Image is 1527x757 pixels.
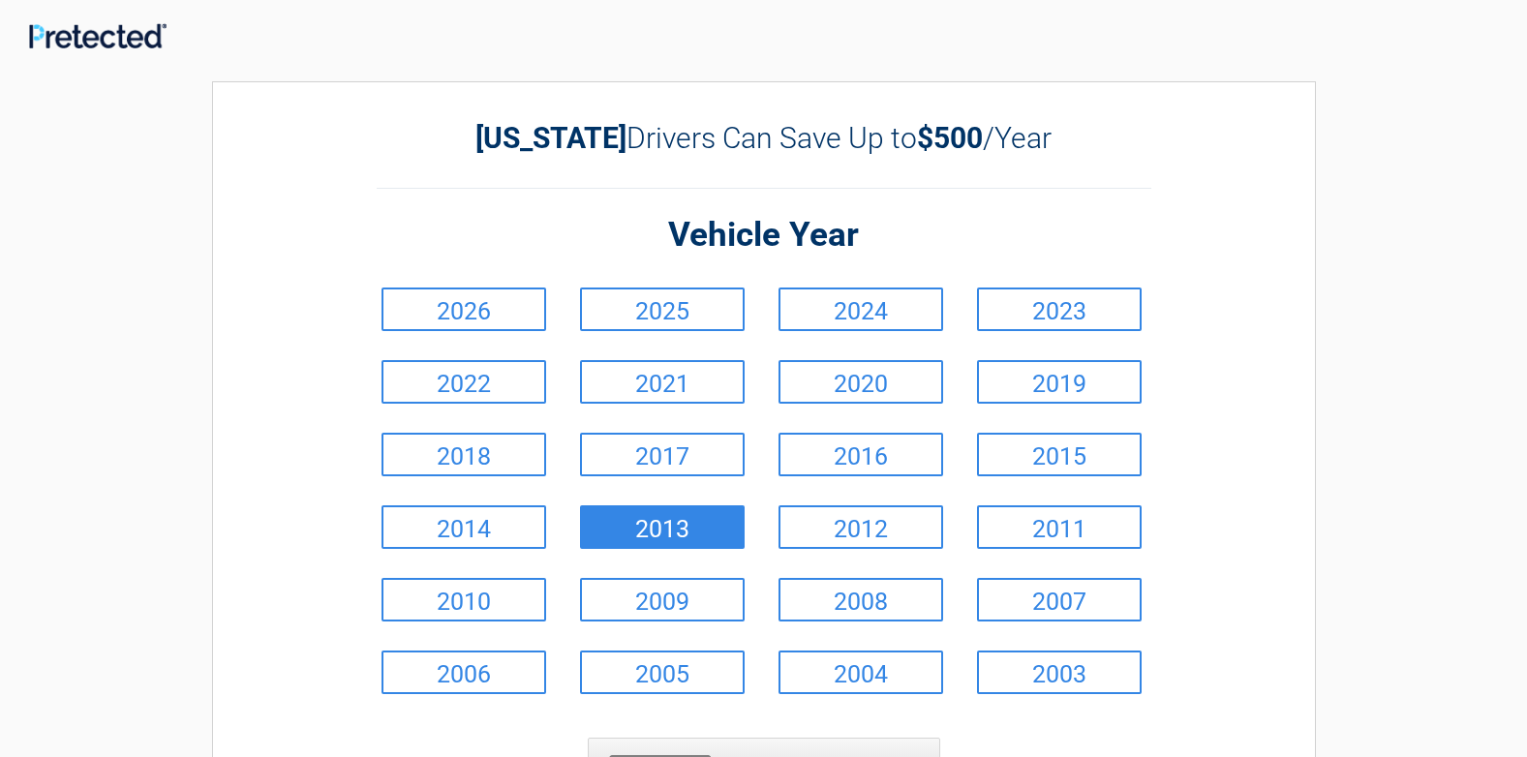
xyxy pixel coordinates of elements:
[917,121,983,155] b: $500
[382,360,546,404] a: 2022
[779,505,943,549] a: 2012
[29,23,167,48] img: Main Logo
[779,360,943,404] a: 2020
[377,121,1151,155] h2: Drivers Can Save Up to /Year
[382,433,546,476] a: 2018
[382,288,546,331] a: 2026
[977,288,1142,331] a: 2023
[580,651,745,694] a: 2005
[779,288,943,331] a: 2024
[377,213,1151,258] h2: Vehicle Year
[580,578,745,621] a: 2009
[580,360,745,404] a: 2021
[580,505,745,549] a: 2013
[977,651,1142,694] a: 2003
[779,433,943,476] a: 2016
[580,288,745,331] a: 2025
[382,651,546,694] a: 2006
[779,651,943,694] a: 2004
[977,360,1142,404] a: 2019
[977,505,1142,549] a: 2011
[977,433,1142,476] a: 2015
[580,433,745,476] a: 2017
[977,578,1142,621] a: 2007
[475,121,626,155] b: [US_STATE]
[779,578,943,621] a: 2008
[382,505,546,549] a: 2014
[382,578,546,621] a: 2010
